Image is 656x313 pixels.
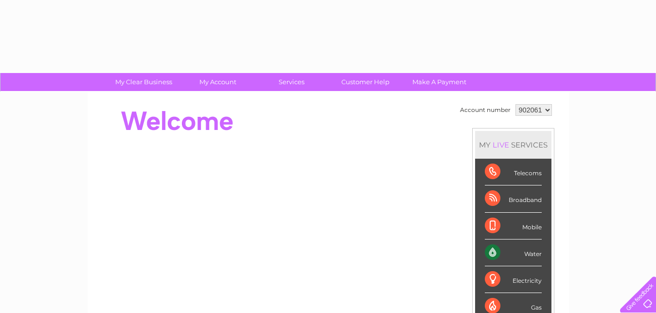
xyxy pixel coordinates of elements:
a: Services [251,73,332,91]
a: Make A Payment [399,73,479,91]
div: Broadband [485,185,542,212]
a: Customer Help [325,73,406,91]
div: Water [485,239,542,266]
div: LIVE [491,140,511,149]
div: Telecoms [485,159,542,185]
a: My Account [177,73,258,91]
td: Account number [458,102,513,118]
div: MY SERVICES [475,131,551,159]
div: Mobile [485,213,542,239]
div: Electricity [485,266,542,293]
a: My Clear Business [104,73,184,91]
